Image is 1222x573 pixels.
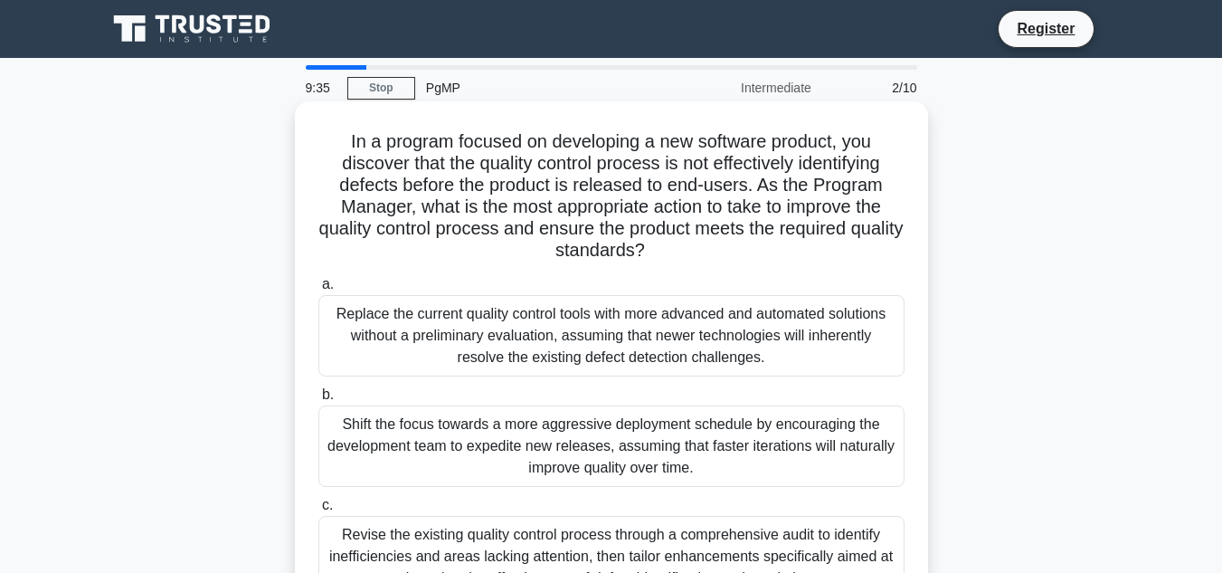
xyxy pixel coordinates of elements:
div: Replace the current quality control tools with more advanced and automated solutions without a pr... [318,295,905,377]
a: Register [1006,17,1085,40]
div: Shift the focus towards a more aggressive deployment schedule by encouraging the development team... [318,406,905,487]
h5: In a program focused on developing a new software product, you discover that the quality control ... [317,130,906,263]
span: c. [322,497,333,512]
span: b. [322,387,334,402]
a: Stop [347,77,415,100]
div: Intermediate [664,70,822,106]
div: 9:35 [295,70,347,106]
span: a. [322,276,334,291]
div: PgMP [415,70,664,106]
div: 2/10 [822,70,928,106]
